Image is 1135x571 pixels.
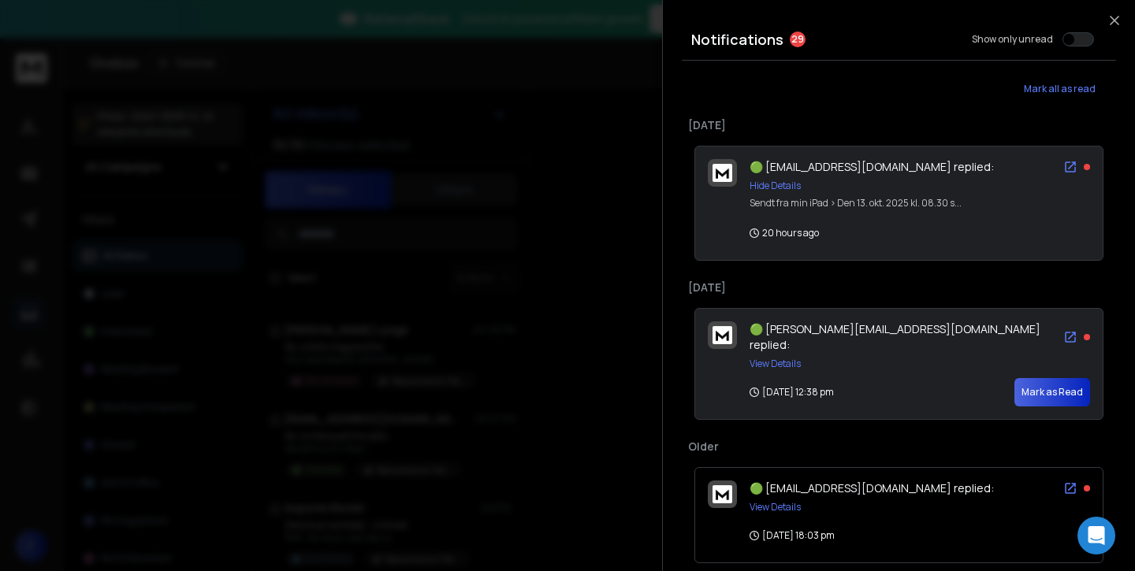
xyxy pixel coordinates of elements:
[750,321,1040,352] span: 🟢 [PERSON_NAME][EMAIL_ADDRESS][DOMAIN_NAME] replied:
[688,439,1110,454] p: Older
[713,326,732,344] img: logo
[750,480,994,495] span: 🟢 [EMAIL_ADDRESS][DOMAIN_NAME] replied:
[750,501,801,514] button: View Details
[750,159,994,174] span: 🟢 [EMAIL_ADDRESS][DOMAIN_NAME] replied:
[713,485,732,503] img: logo
[750,197,962,209] div: Sendt fra min iPad > Den 13. okt. 2025 kl. 08.30 s...
[750,180,801,192] button: Hide Details
[688,117,1110,133] p: [DATE]
[1024,83,1096,95] span: Mark all as read
[1077,517,1115,554] div: Open Intercom Messenger
[750,529,835,542] p: [DATE] 18:03 pm
[750,358,801,370] button: View Details
[713,164,732,182] img: logo
[688,280,1110,295] p: [DATE]
[1003,73,1116,105] button: Mark all as read
[750,227,819,239] p: 20 hours ago
[691,28,783,50] h3: Notifications
[790,32,806,47] span: 29
[1014,378,1090,406] button: Mark as Read
[972,33,1053,46] label: Show only unread
[750,386,834,399] p: [DATE] 12:38 pm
